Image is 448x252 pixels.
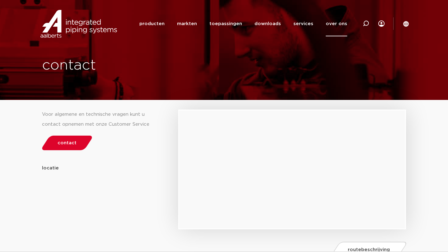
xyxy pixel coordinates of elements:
[58,141,77,145] span: contact
[293,11,313,36] a: services
[42,166,59,170] strong: locatie
[40,136,94,150] a: contact
[139,11,165,36] a: producten
[326,11,347,36] a: over ons
[139,11,347,36] nav: Menu
[177,11,197,36] a: markten
[348,247,390,252] span: routebeschrijving
[42,56,247,75] h1: contact
[378,11,385,36] div: my IPS
[42,110,160,129] div: Voor algemene en technische vragen kunt u contact opnemen met onze Customer Service
[254,11,281,36] a: downloads
[209,11,242,36] a: toepassingen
